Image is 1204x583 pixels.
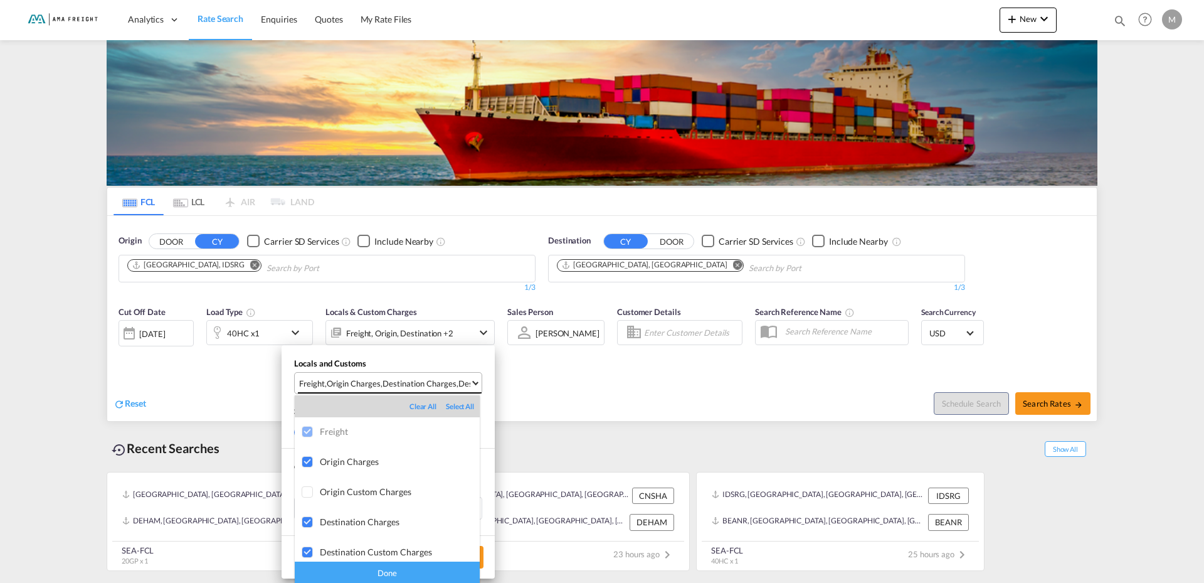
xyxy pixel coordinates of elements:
div: Destination Charges [320,516,480,527]
div: Origin Custom Charges [320,486,480,497]
div: Select All [446,402,474,412]
div: Origin Charges [320,456,480,467]
div: Destination Custom Charges [320,547,480,557]
div: Freight [320,426,480,437]
div: Clear All [409,402,446,412]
